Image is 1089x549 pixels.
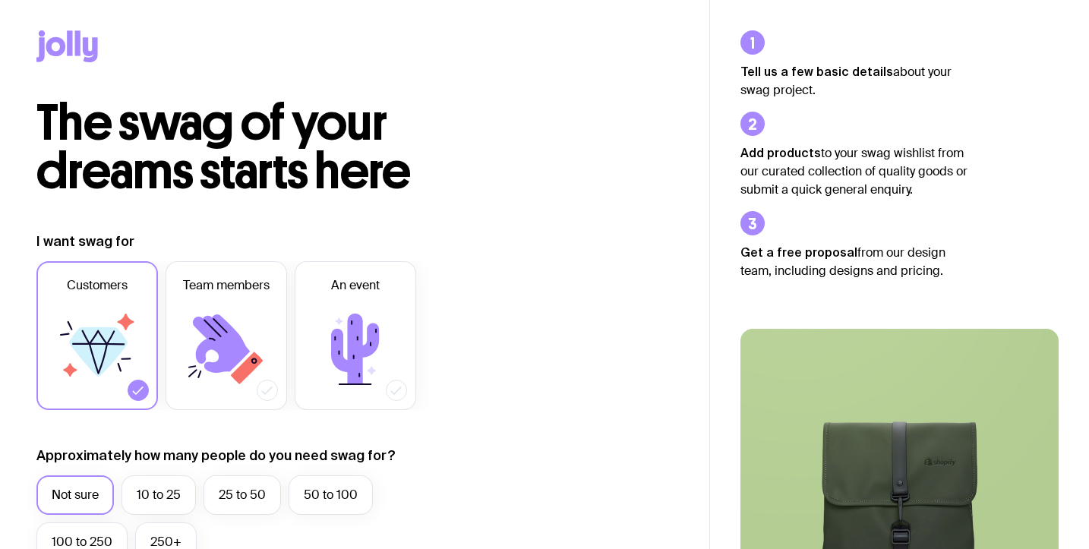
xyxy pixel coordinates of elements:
[740,146,821,159] strong: Add products
[740,62,968,99] p: about your swag project.
[36,475,114,515] label: Not sure
[331,276,380,295] span: An event
[204,475,281,515] label: 25 to 50
[183,276,270,295] span: Team members
[740,245,857,259] strong: Get a free proposal
[740,243,968,280] p: from our design team, including designs and pricing.
[740,65,893,78] strong: Tell us a few basic details
[67,276,128,295] span: Customers
[740,144,968,199] p: to your swag wishlist from our curated collection of quality goods or submit a quick general enqu...
[36,446,396,465] label: Approximately how many people do you need swag for?
[122,475,196,515] label: 10 to 25
[36,93,411,201] span: The swag of your dreams starts here
[36,232,134,251] label: I want swag for
[289,475,373,515] label: 50 to 100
